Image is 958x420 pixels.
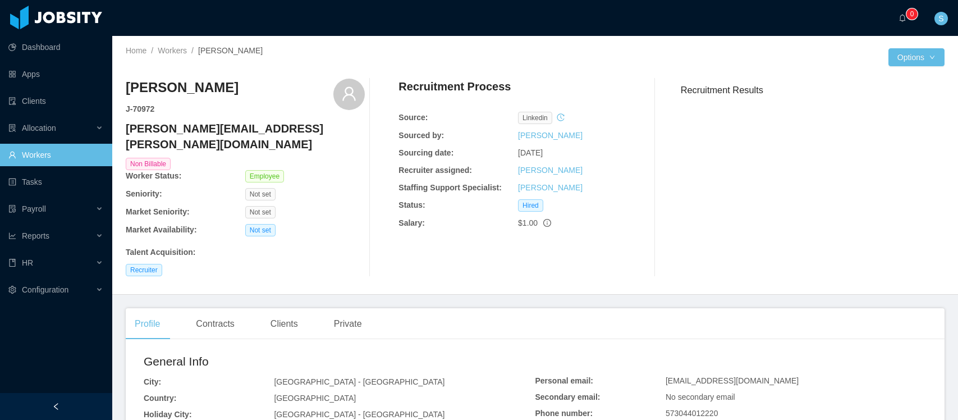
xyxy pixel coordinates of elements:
div: Clients [262,308,307,340]
span: Hired [518,199,543,212]
button: Optionsicon: down [888,48,945,66]
span: $1.00 [518,218,538,227]
span: / [151,46,153,55]
a: icon: auditClients [8,90,103,112]
h3: Recruitment Results [681,83,945,97]
h2: General Info [144,353,535,371]
span: / [191,46,194,55]
a: icon: appstoreApps [8,63,103,85]
span: [GEOGRAPHIC_DATA] [274,394,356,403]
b: Market Seniority: [126,207,190,216]
i: icon: bell [899,14,906,22]
span: Reports [22,231,49,240]
b: Secondary email: [535,392,601,401]
b: Market Availability: [126,225,197,234]
span: S [938,12,943,25]
b: Talent Acquisition : [126,248,195,257]
sup: 0 [906,8,918,20]
b: Status: [398,200,425,209]
span: Non Billable [126,158,171,170]
a: [PERSON_NAME] [518,166,583,175]
a: [PERSON_NAME] [518,131,583,140]
div: Private [325,308,371,340]
b: Worker Status: [126,171,181,180]
a: icon: profileTasks [8,171,103,193]
span: Employee [245,170,284,182]
span: linkedin [518,112,552,124]
span: Recruiter [126,264,162,276]
a: icon: userWorkers [8,144,103,166]
b: Sourcing date: [398,148,453,157]
b: City: [144,377,161,386]
b: Seniority: [126,189,162,198]
i: icon: solution [8,124,16,132]
span: [DATE] [518,148,543,157]
a: Workers [158,46,187,55]
h4: Recruitment Process [398,79,511,94]
span: [GEOGRAPHIC_DATA] - [GEOGRAPHIC_DATA] [274,377,444,386]
i: icon: setting [8,286,16,294]
h4: [PERSON_NAME][EMAIL_ADDRESS][PERSON_NAME][DOMAIN_NAME] [126,121,365,152]
span: Allocation [22,124,56,133]
span: [EMAIL_ADDRESS][DOMAIN_NAME] [666,376,799,385]
strong: J- 70972 [126,104,154,113]
b: Personal email: [535,376,594,385]
i: icon: file-protect [8,205,16,213]
i: icon: history [557,113,565,121]
i: icon: book [8,259,16,267]
i: icon: line-chart [8,232,16,240]
span: Configuration [22,285,68,294]
span: [GEOGRAPHIC_DATA] - [GEOGRAPHIC_DATA] [274,410,444,419]
span: info-circle [543,219,551,227]
a: icon: pie-chartDashboard [8,36,103,58]
span: HR [22,258,33,267]
span: No secondary email [666,392,735,401]
a: [PERSON_NAME] [518,183,583,192]
b: Sourced by: [398,131,444,140]
span: Payroll [22,204,46,213]
div: Profile [126,308,169,340]
span: Not set [245,188,276,200]
b: Source: [398,113,428,122]
b: Country: [144,394,176,403]
span: Not set [245,224,276,236]
b: Phone number: [535,409,593,418]
b: Holiday City: [144,410,192,419]
b: Recruiter assigned: [398,166,472,175]
a: Home [126,46,146,55]
span: [PERSON_NAME] [198,46,263,55]
span: Not set [245,206,276,218]
i: icon: user [341,86,357,102]
span: 573044012220 [666,409,718,418]
b: Staffing Support Specialist: [398,183,502,192]
div: Contracts [187,308,243,340]
h3: [PERSON_NAME] [126,79,239,97]
b: Salary: [398,218,425,227]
